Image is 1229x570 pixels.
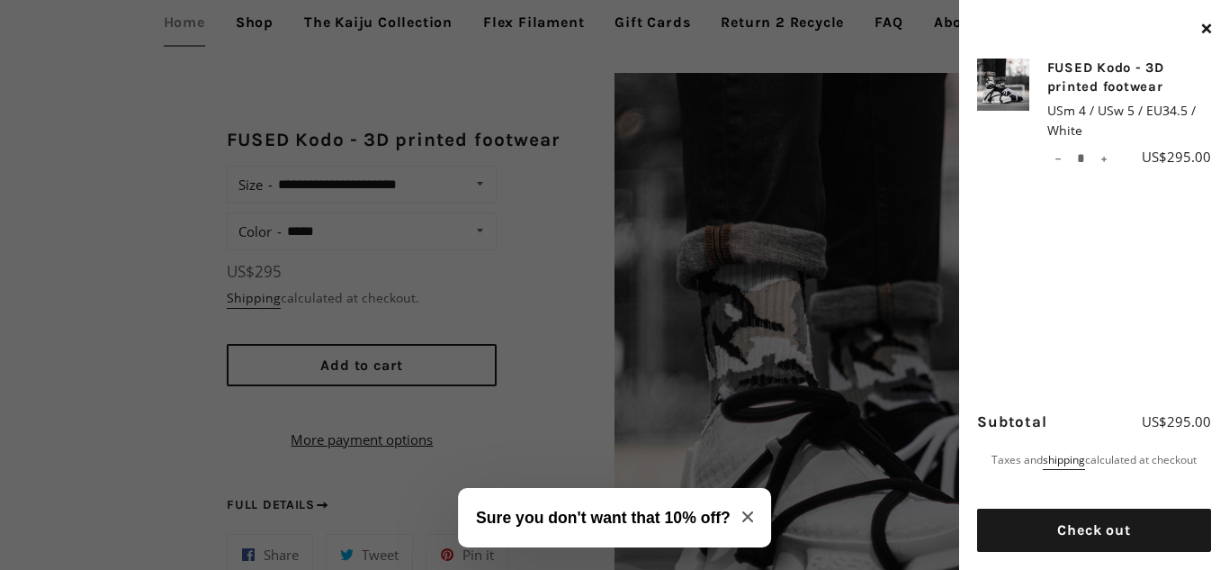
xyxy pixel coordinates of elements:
p: Taxes and calculated at checkout [977,451,1211,468]
img: FUSED Kodo - 3D printed footwear [977,59,1029,111]
span: Subtotal [977,412,1047,430]
button: Check out [977,509,1211,552]
span: USm 4 / USw 5 / EU34.5 / White [1047,101,1212,141]
a: shipping [1043,452,1085,470]
input: quantity [1047,146,1115,171]
a: FUSED Kodo - 3D printed footwear [1047,59,1212,96]
button: Increase item quantity by one [1093,146,1115,171]
button: Reduce item quantity by one [1047,146,1069,171]
span: US$295.00 [1142,412,1211,430]
div: US$295.00 [1111,146,1211,167]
